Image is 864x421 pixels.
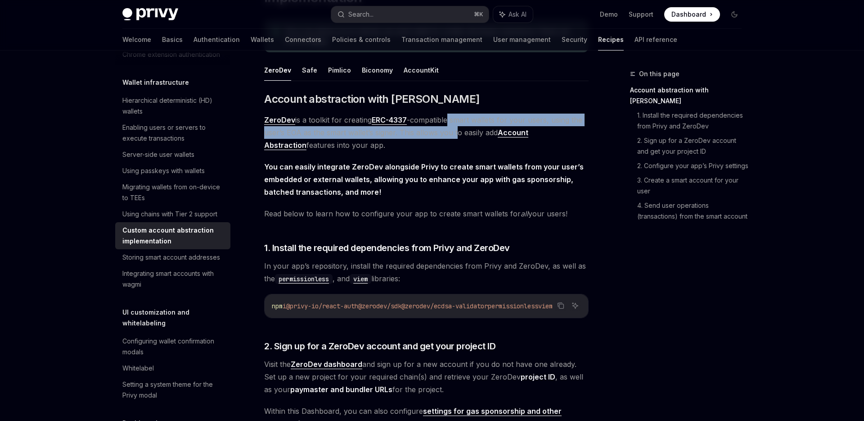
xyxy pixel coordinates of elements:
div: Search... [348,9,373,20]
button: Safe [302,59,317,81]
button: Biconomy [362,59,393,81]
button: Search...⌘K [331,6,489,23]
a: Storing smart account addresses [115,249,230,265]
a: viem [350,274,371,283]
span: is a toolkit for creating -compatible smart wallets for your users, using the user’s EOA as the s... [264,114,589,151]
a: ZeroDev dashboard [291,360,362,369]
a: Welcome [122,29,151,50]
div: Server-side user wallets [122,149,194,160]
span: @zerodev/ecdsa-validator [401,302,488,310]
span: Dashboard [671,10,706,19]
strong: project ID [521,372,555,381]
button: Copy the contents from the code block [555,300,567,311]
span: @zerodev/sdk [358,302,401,310]
span: Ask AI [508,10,526,19]
a: ZeroDev [264,115,295,125]
a: 2. Configure your app’s Privy settings [637,159,749,173]
a: User management [493,29,551,50]
a: Migrating wallets from on-device to TEEs [115,179,230,206]
span: Read below to learn how to configure your app to create smart wallets for your users! [264,207,589,220]
h5: UI customization and whitelabeling [122,307,230,329]
div: Whitelabel [122,363,154,374]
div: Using passkeys with wallets [122,165,205,176]
span: @privy-io/react-auth [286,302,358,310]
a: Account abstraction with [PERSON_NAME] [630,83,749,108]
span: Visit the and sign up for a new account if you do not have one already. Set up a new project for ... [264,358,589,396]
a: Integrating smart accounts with wagmi [115,265,230,293]
div: Using chains with Tier 2 support [122,209,217,220]
img: dark logo [122,8,178,21]
button: AccountKit [404,59,439,81]
div: Migrating wallets from on-device to TEEs [122,182,225,203]
a: Recipes [598,29,624,50]
button: Ask AI [569,300,581,311]
a: Security [562,29,587,50]
a: Transaction management [401,29,482,50]
a: permissionless [275,274,333,283]
strong: You can easily integrate ZeroDev alongside Privy to create smart wallets from your user’s embedde... [264,162,584,197]
button: ZeroDev [264,59,291,81]
button: Toggle dark mode [727,7,742,22]
strong: paymaster and bundler URLs [290,385,392,394]
div: Custom account abstraction implementation [122,225,225,247]
span: Account abstraction with [PERSON_NAME] [264,92,479,106]
div: Hierarchical deterministic (HD) wallets [122,95,225,117]
span: 1. Install the required dependencies from Privy and ZeroDev [264,242,510,254]
div: Setting a system theme for the Privy modal [122,379,225,401]
a: 1. Install the required dependencies from Privy and ZeroDev [637,108,749,133]
span: ⌘ K [474,11,483,18]
span: permissionless [488,302,538,310]
div: Enabling users or servers to execute transactions [122,122,225,144]
a: Demo [600,10,618,19]
span: i [283,302,286,310]
a: Basics [162,29,183,50]
a: API reference [634,29,677,50]
a: Hierarchical deterministic (HD) wallets [115,92,230,119]
code: viem [350,274,371,284]
a: Using chains with Tier 2 support [115,206,230,222]
div: Storing smart account addresses [122,252,220,263]
a: Authentication [193,29,240,50]
button: Ask AI [493,6,533,23]
a: Support [629,10,653,19]
code: permissionless [275,274,333,284]
a: Dashboard [664,7,720,22]
a: 4. Send user operations (transactions) from the smart account [637,198,749,224]
h5: Wallet infrastructure [122,77,189,88]
span: On this page [639,69,679,79]
a: Configuring wallet confirmation modals [115,333,230,360]
a: Wallets [251,29,274,50]
span: npm [272,302,283,310]
a: Setting a system theme for the Privy modal [115,376,230,403]
span: viem [538,302,553,310]
a: Whitelabel [115,360,230,376]
a: Policies & controls [332,29,391,50]
div: Configuring wallet confirmation modals [122,336,225,357]
em: all [521,209,528,218]
button: Pimlico [328,59,351,81]
a: 2. Sign up for a ZeroDev account and get your project ID [637,133,749,159]
a: Server-side user wallets [115,146,230,163]
span: 2. Sign up for a ZeroDev account and get your project ID [264,340,495,352]
strong: ZeroDev dashboard [291,360,362,369]
span: In your app’s repository, install the required dependencies from Privy and ZeroDev, as well as th... [264,260,589,285]
a: Custom account abstraction implementation [115,222,230,249]
a: Connectors [285,29,321,50]
div: Integrating smart accounts with wagmi [122,268,225,290]
a: Using passkeys with wallets [115,163,230,179]
a: 3. Create a smart account for your user [637,173,749,198]
a: ERC-4337 [372,115,407,125]
a: Enabling users or servers to execute transactions [115,119,230,146]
